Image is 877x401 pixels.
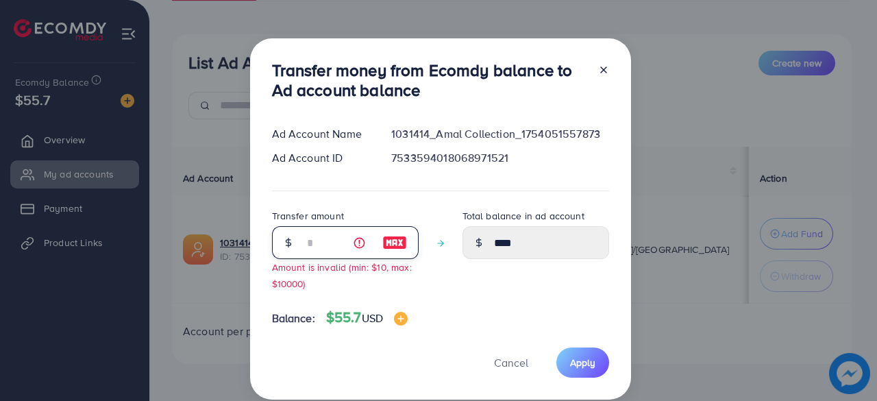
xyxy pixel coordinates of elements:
button: Cancel [477,348,545,377]
span: Apply [570,356,595,369]
img: image [394,312,408,326]
div: 1031414_Amal Collection_1754051557873 [380,126,619,142]
img: image [382,234,407,251]
label: Total balance in ad account [462,209,584,223]
button: Apply [556,348,609,377]
div: 7533594018068971521 [380,150,619,166]
span: USD [362,311,383,326]
h3: Transfer money from Ecomdy balance to Ad account balance [272,60,587,100]
small: Amount is invalid (min: $10, max: $10000) [272,260,412,289]
h4: $55.7 [326,309,408,326]
span: Cancel [494,355,528,370]
div: Ad Account Name [261,126,381,142]
div: Ad Account ID [261,150,381,166]
span: Balance: [272,311,315,326]
label: Transfer amount [272,209,344,223]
